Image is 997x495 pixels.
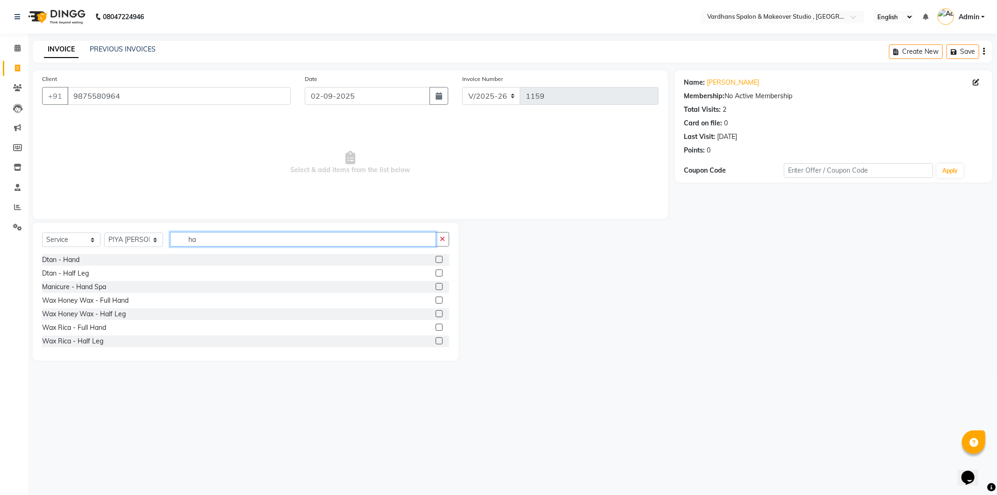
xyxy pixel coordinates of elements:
div: Manicure - Hand Spa [42,282,106,292]
button: Apply [937,164,963,178]
div: Last Visit: [684,132,716,142]
div: No Active Membership [684,91,983,101]
img: Admin [938,8,954,25]
iframe: chat widget [958,458,988,486]
input: Enter Offer / Coupon Code [784,163,933,178]
div: Points: [684,146,705,155]
div: Wax Honey Wax - Half Leg [42,309,126,319]
div: Name: [684,78,705,87]
div: [DATE] [717,132,738,142]
span: Admin [959,12,979,22]
div: Card on file: [684,118,723,128]
a: [PERSON_NAME] [707,78,760,87]
div: Dtan - Half Leg [42,269,89,278]
button: Create New [889,44,943,59]
div: 0 [724,118,728,128]
label: Invoice Number [462,75,503,83]
a: INVOICE [44,41,79,58]
label: Client [42,75,57,83]
button: +91 [42,87,68,105]
input: Search by Name/Mobile/Email/Code [67,87,291,105]
div: Wax Honey Wax - Full Hand [42,296,129,306]
input: Search or Scan [170,232,436,247]
div: Membership: [684,91,725,101]
b: 08047224946 [103,4,144,30]
button: Save [947,44,979,59]
div: Total Visits: [684,105,721,115]
div: Wax Rica - Full Hand [42,323,106,333]
a: PREVIOUS INVOICES [90,45,156,53]
div: 0 [707,146,711,155]
div: Coupon Code [684,166,784,175]
div: Wax Rica - Half Leg [42,336,103,346]
div: 2 [723,105,727,115]
label: Date [305,75,317,83]
span: Select & add items from the list below [42,116,659,210]
img: logo [24,4,88,30]
div: Dtan - Hand [42,255,79,265]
